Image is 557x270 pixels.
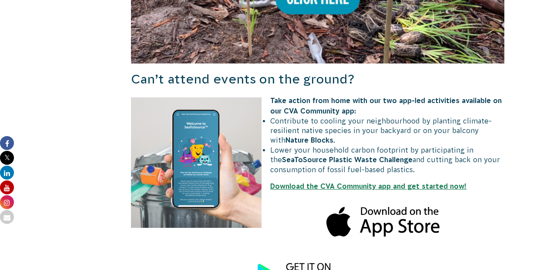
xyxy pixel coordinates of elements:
li: Lower your household carbon footprint by participating in the and cutting back on your consumptio... [140,145,504,174]
li: Contribute to cooling your neighbourhood by planting climate-resilient native species in your bac... [140,116,504,145]
h3: Can’t attend events on the ground? [131,70,504,88]
strong: Take action from home with our two app-led activities available on our CVA Community app: [270,97,502,115]
strong: SeaToSource Plastic Waste Challenge [282,156,413,163]
a: Download the CVA Community app and get started now! [270,182,466,190]
strong: Nature Blocks [285,136,333,144]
